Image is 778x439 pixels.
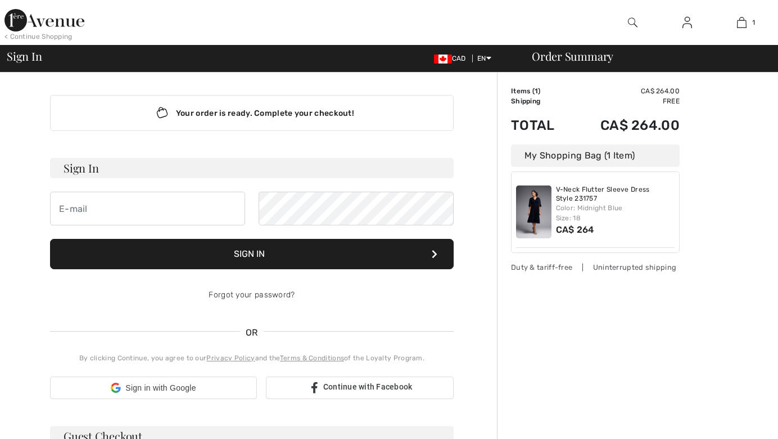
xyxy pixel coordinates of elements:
div: By clicking Continue, you agree to our and the of the Loyalty Program. [50,353,454,363]
img: 1ère Avenue [4,9,84,31]
a: Privacy Policy [206,354,255,362]
span: EN [477,55,491,62]
span: Sign In [7,51,42,62]
a: V-Neck Flutter Sleeve Dress Style 231757 [556,185,675,203]
span: CA$ 264 [556,224,594,235]
input: E-mail [50,192,245,225]
img: Canadian Dollar [434,55,452,64]
td: Total [511,106,571,144]
td: Items ( ) [511,86,571,96]
td: CA$ 264.00 [571,106,680,144]
a: Terms & Conditions [280,354,344,362]
a: Continue with Facebook [266,377,454,399]
div: Your order is ready. Complete your checkout! [50,95,454,131]
div: Duty & tariff-free | Uninterrupted shipping [511,262,680,273]
img: My Bag [737,16,747,29]
td: Free [571,96,680,106]
h3: Sign In [50,158,454,178]
div: < Continue Shopping [4,31,73,42]
div: Color: Midnight Blue Size: 18 [556,203,675,223]
td: Shipping [511,96,571,106]
span: Sign in with Google [125,382,196,394]
a: 1 [715,16,768,29]
div: My Shopping Bag (1 Item) [511,144,680,167]
span: CAD [434,55,471,62]
div: Order Summary [518,51,771,62]
img: search the website [628,16,637,29]
div: Sign in with Google [50,377,257,399]
a: Forgot your password? [209,290,295,300]
span: 1 [752,17,755,28]
button: Sign In [50,239,454,269]
td: CA$ 264.00 [571,86,680,96]
span: OR [240,326,264,340]
img: My Info [682,16,692,29]
a: Sign In [673,16,701,30]
span: 1 [535,87,538,95]
img: V-Neck Flutter Sleeve Dress Style 231757 [516,185,551,238]
span: Continue with Facebook [323,382,413,391]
